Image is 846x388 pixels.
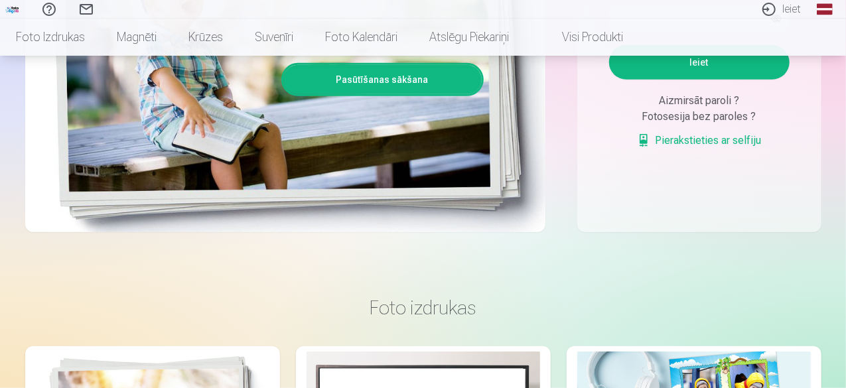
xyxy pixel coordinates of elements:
[36,296,811,320] h3: Foto izdrukas
[609,109,790,125] div: Fotosesija bez paroles ?
[239,19,309,56] a: Suvenīri
[609,93,790,109] div: Aizmirsāt paroli ?
[101,19,173,56] a: Magnēti
[283,65,482,94] a: Pasūtīšanas sākšana
[413,19,525,56] a: Atslēgu piekariņi
[5,5,20,13] img: /fa3
[637,133,762,149] a: Pierakstieties ar selfiju
[309,19,413,56] a: Foto kalendāri
[525,19,639,56] a: Visi produkti
[173,19,239,56] a: Krūzes
[609,45,790,80] button: Ieiet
